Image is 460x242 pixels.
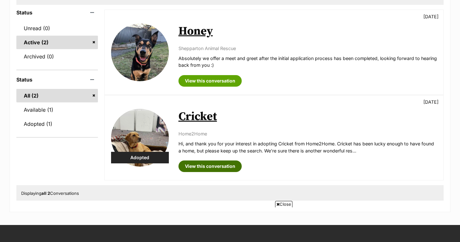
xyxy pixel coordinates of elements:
span: Displaying Conversations [21,191,79,196]
p: Hi, and thank you for your interest in adopting Cricket from Home2Home. Cricket has been lucky en... [178,140,437,154]
span: Close [275,201,292,207]
a: View this conversation [178,75,242,87]
div: Adopted [111,152,169,163]
a: Cricket [178,109,217,124]
a: View this conversation [178,160,242,172]
header: Status [16,77,98,82]
a: Unread (0) [16,22,98,35]
a: Honey [178,24,213,39]
p: Shepparton Animal Rescue [178,45,437,52]
img: Cricket [111,109,169,167]
p: [DATE] [423,99,438,105]
a: All (2) [16,89,98,102]
a: Available (1) [16,103,98,117]
img: Honey [111,23,169,81]
p: Absolutely we offer a meet and greet after the initial application process has been completed, lo... [178,55,437,69]
iframe: Advertisement [74,210,386,239]
a: Active (2) [16,36,98,49]
a: Adopted (1) [16,117,98,131]
strong: all 2 [41,191,50,196]
p: Home2Home [178,130,437,137]
a: Archived (0) [16,50,98,63]
p: [DATE] [423,13,438,20]
header: Status [16,10,98,15]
